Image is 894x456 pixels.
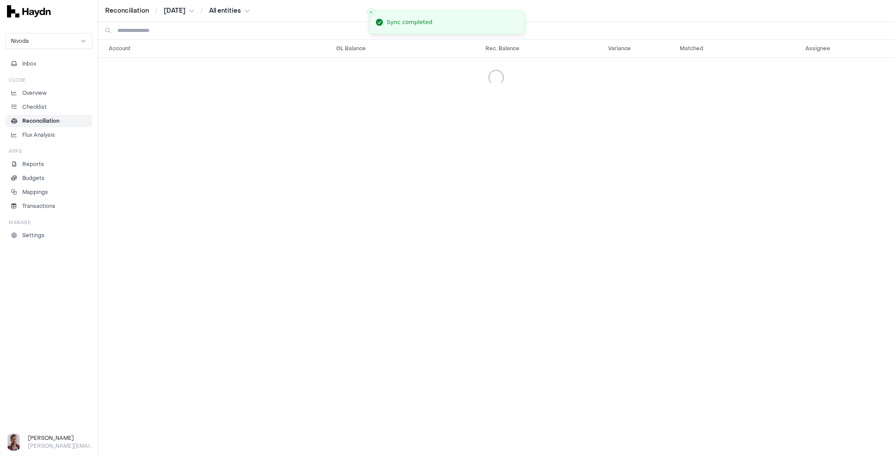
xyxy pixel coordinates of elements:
h3: Manage [9,219,31,226]
a: Transactions [5,200,93,212]
h3: Apps [9,148,22,155]
th: Assignee [749,40,894,57]
button: [DATE] [164,7,194,15]
a: Reports [5,158,93,170]
p: Flux Analysis [22,131,55,139]
a: Overview [5,87,93,99]
a: Flux Analysis [5,129,93,141]
span: / [153,6,159,15]
a: Reconciliation [5,115,93,127]
span: / [199,6,205,15]
button: All entities [209,7,250,15]
a: Reconciliation [105,7,149,15]
span: All entities [209,7,241,15]
p: Reports [22,160,44,168]
p: [PERSON_NAME][EMAIL_ADDRESS][DOMAIN_NAME] [28,442,93,450]
span: Inbox [22,60,36,68]
p: Transactions [22,202,55,210]
p: Mappings [22,188,48,196]
h3: [PERSON_NAME] [28,434,93,442]
th: Rec. Balance [369,40,523,57]
h3: Close [9,77,26,83]
p: Checklist [22,103,47,111]
nav: breadcrumb [105,7,250,15]
button: Close toast [367,8,375,17]
span: [DATE] [164,7,186,15]
img: JP Smit [5,433,23,451]
p: Budgets [22,174,45,182]
th: Matched [634,40,749,57]
th: Account [98,40,232,57]
p: Overview [22,89,47,97]
p: Settings [22,231,45,239]
th: GL Balance [232,40,369,57]
a: Settings [5,229,93,242]
a: Checklist [5,101,93,113]
div: Sync completed [387,18,432,27]
th: Variance [523,40,634,57]
a: Budgets [5,172,93,184]
a: Mappings [5,186,93,198]
button: Inbox [5,58,93,70]
p: Reconciliation [22,117,59,125]
img: svg+xml,%3c [7,5,51,17]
